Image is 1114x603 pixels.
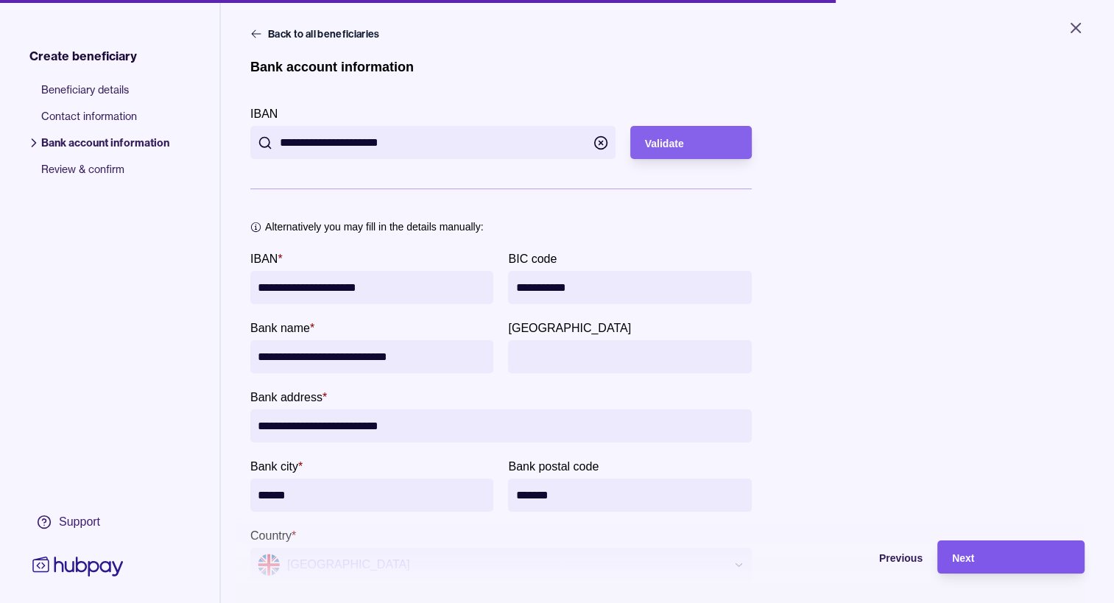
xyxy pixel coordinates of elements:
[937,540,1085,574] button: Next
[258,479,486,512] input: Bank city
[515,479,744,512] input: Bank postal code
[250,253,278,265] p: IBAN
[775,540,923,574] button: Previous
[41,109,169,135] span: Contact information
[41,135,169,162] span: Bank account information
[250,250,283,267] label: IBAN
[508,319,631,336] label: Bank province
[250,388,327,406] label: Bank address
[250,457,303,475] label: Bank city
[41,162,169,188] span: Review & confirm
[250,322,310,334] p: Bank name
[645,138,684,149] span: Validate
[508,322,631,334] p: [GEOGRAPHIC_DATA]
[515,340,744,373] input: Bank province
[250,107,278,120] p: IBAN
[250,460,298,473] p: Bank city
[41,82,169,109] span: Beneficiary details
[265,219,483,235] p: Alternatively you may fill in the details manually:
[508,460,599,473] p: Bank postal code
[258,271,486,304] input: IBAN
[59,514,100,530] div: Support
[508,250,557,267] label: BIC code
[508,253,557,265] p: BIC code
[250,27,383,41] button: Back to all beneficiaries
[508,457,599,475] label: Bank postal code
[280,126,586,159] input: IBAN
[258,409,744,442] input: Bank address
[952,552,974,564] span: Next
[250,319,314,336] label: Bank name
[630,126,752,159] button: Validate
[250,526,296,544] label: Country
[250,105,278,122] label: IBAN
[258,340,486,373] input: bankName
[515,271,744,304] input: BIC code
[29,507,127,537] a: Support
[29,47,137,65] span: Create beneficiary
[1049,12,1102,44] button: Close
[250,59,414,75] h1: Bank account information
[250,391,322,403] p: Bank address
[879,552,923,564] span: Previous
[250,529,292,542] p: Country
